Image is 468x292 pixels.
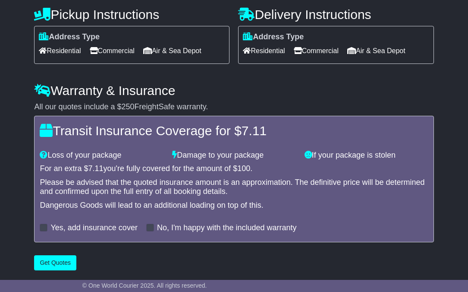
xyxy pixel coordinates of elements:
[34,7,229,22] h4: Pickup Instructions
[90,44,135,57] span: Commercial
[143,44,201,57] span: Air & Sea Depot
[50,223,137,233] label: Yes, add insurance cover
[82,282,207,289] span: © One World Courier 2025. All rights reserved.
[122,102,135,111] span: 250
[243,44,285,57] span: Residential
[168,151,300,160] div: Damage to your package
[40,124,428,138] h4: Transit Insurance Coverage for $
[39,32,100,42] label: Address Type
[242,124,267,138] span: 7.11
[40,164,428,174] div: For an extra $ you're fully covered for the amount of $ .
[294,44,339,57] span: Commercial
[35,151,168,160] div: Loss of your package
[39,44,81,57] span: Residential
[238,7,433,22] h4: Delivery Instructions
[40,178,428,197] div: Please be advised that the quoted insurance amount is an approximation. The definitive price will...
[40,201,428,210] div: Dangerous Goods will lead to an additional loading on top of this.
[243,32,304,42] label: Address Type
[34,255,76,270] button: Get Quotes
[34,102,433,112] div: All our quotes include a $ FreightSafe warranty.
[157,223,297,233] label: No, I'm happy with the included warranty
[34,83,433,98] h4: Warranty & Insurance
[347,44,405,57] span: Air & Sea Depot
[237,164,250,173] span: 100
[300,151,433,160] div: If your package is stolen
[88,164,103,173] span: 7.11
